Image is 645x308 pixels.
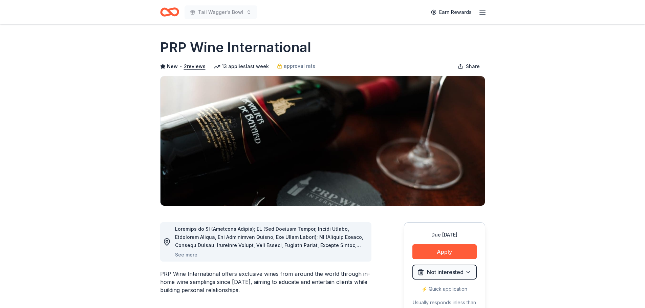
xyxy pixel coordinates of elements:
button: Apply [412,244,477,259]
span: Not interested [427,268,464,276]
a: Home [160,4,179,20]
div: PRP Wine International offers exclusive wines from around the world through in-home wine sampling... [160,270,371,294]
div: Due [DATE] [412,231,477,239]
span: approval rate [284,62,316,70]
span: • [179,64,182,69]
div: ⚡️ Quick application [412,285,477,293]
button: Tail Wagger's Bowl [185,5,257,19]
img: Image for PRP Wine International [160,76,485,206]
button: See more [175,251,197,259]
a: Earn Rewards [427,6,476,18]
a: approval rate [277,62,316,70]
button: Not interested [412,265,477,280]
span: Tail Wagger's Bowl [198,8,243,16]
button: 2reviews [184,62,206,70]
div: 13 applies last week [214,62,269,70]
h1: PRP Wine International [160,38,311,57]
span: Share [466,62,480,70]
button: Share [452,60,485,73]
span: New [167,62,178,70]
